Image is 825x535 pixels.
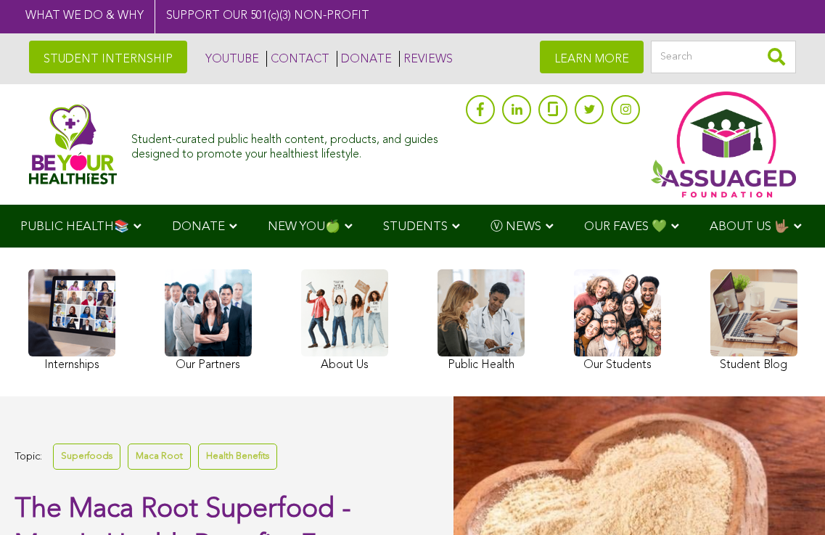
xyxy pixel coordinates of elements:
a: REVIEWS [399,51,453,67]
span: STUDENTS [383,221,448,233]
img: Assuaged App [651,91,796,197]
div: Student-curated public health content, products, and guides designed to promote your healthiest l... [131,126,459,161]
span: DONATE [172,221,225,233]
a: Health Benefits [198,444,277,469]
a: LEARN MORE [540,41,644,73]
span: NEW YOU🍏 [268,221,340,233]
a: DONATE [337,51,392,67]
iframe: Chat Widget [752,465,825,535]
a: STUDENT INTERNSHIP [29,41,187,73]
a: CONTACT [266,51,329,67]
span: PUBLIC HEALTH📚 [20,221,129,233]
img: Assuaged [29,104,117,184]
a: Maca Root [128,444,191,469]
span: Topic: [15,447,42,467]
span: OUR FAVES 💚 [584,221,667,233]
img: glassdoor [548,102,558,116]
a: Superfoods [53,444,120,469]
a: YOUTUBE [202,51,259,67]
input: Search [651,41,796,73]
span: ABOUT US 🤟🏽 [710,221,789,233]
span: Ⓥ NEWS [491,221,541,233]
